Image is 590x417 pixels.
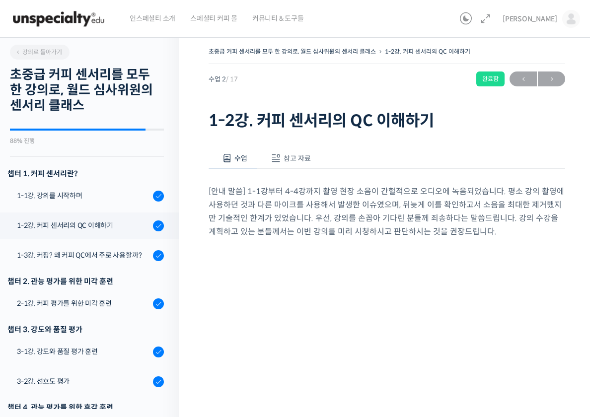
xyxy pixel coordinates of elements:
div: 1-1강. 강의를 시작하며 [17,190,150,201]
a: 다음→ [538,71,565,86]
a: ←이전 [510,71,537,86]
span: 수업 2 [209,76,238,82]
span: → [538,72,565,86]
span: [PERSON_NAME] [503,14,557,23]
span: 수업 [234,154,247,163]
div: 완료함 [476,71,505,86]
div: 1-2강. 커피 센서리의 QC 이해하기 [17,220,150,231]
span: ← [510,72,537,86]
div: 챕터 4. 관능 평가를 위한 후각 훈련 [7,401,164,414]
a: 초중급 커피 센서리를 모두 한 강의로, 월드 심사위원의 센서리 클래스 [209,48,376,55]
a: 1-2강. 커피 센서리의 QC 이해하기 [385,48,470,55]
h1: 1-2강. 커피 센서리의 QC 이해하기 [209,111,565,130]
p: [안내 말씀] 1-1강부터 4-4강까지 촬영 현장 소음이 간헐적으로 오디오에 녹음되었습니다. 평소 강의 촬영에 사용하던 것과 다른 마이크를 사용해서 발생한 이슈였으며, 뒤늦게... [209,185,565,238]
a: 강의로 돌아가기 [10,45,70,60]
div: 1-3강. 커핑? 왜 커피 QC에서 주로 사용할까? [17,250,150,261]
div: 2-1강. 커피 평가를 위한 미각 훈련 [17,298,150,309]
span: 참고 자료 [284,154,311,163]
div: 챕터 3. 강도와 품질 평가 [7,323,164,336]
h3: 챕터 1. 커피 센서리란? [7,167,164,180]
div: 3-1강. 강도와 품질 평가 훈련 [17,346,150,357]
div: 88% 진행 [10,138,164,144]
h2: 초중급 커피 센서리를 모두 한 강의로, 월드 심사위원의 센서리 클래스 [10,67,164,114]
div: 챕터 2. 관능 평가를 위한 미각 훈련 [7,275,164,288]
div: 3-2강. 선호도 평가 [17,376,150,387]
span: / 17 [226,75,238,83]
span: 강의로 돌아가기 [15,48,62,56]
